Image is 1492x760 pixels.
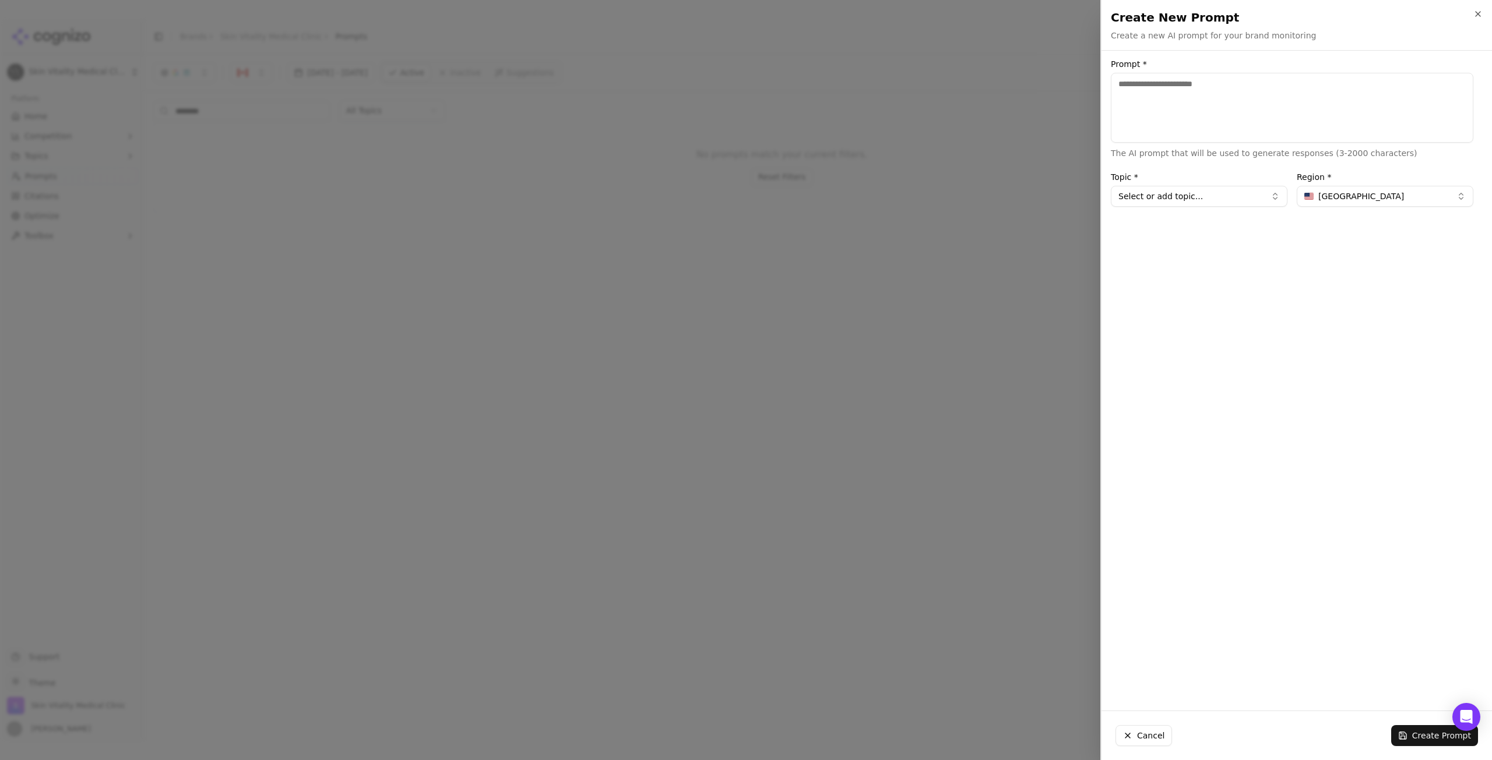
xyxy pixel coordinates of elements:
[1297,173,1473,181] label: Region *
[1318,190,1404,202] span: [GEOGRAPHIC_DATA]
[1116,725,1172,746] button: Cancel
[1111,147,1473,159] p: The AI prompt that will be used to generate responses (3-2000 characters)
[1111,9,1483,26] h2: Create New Prompt
[1111,30,1316,41] p: Create a new AI prompt for your brand monitoring
[1304,193,1314,200] img: United States
[1111,186,1287,207] button: Select or add topic...
[1391,725,1478,746] button: Create Prompt
[1111,173,1287,181] label: Topic *
[1111,60,1473,68] label: Prompt *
